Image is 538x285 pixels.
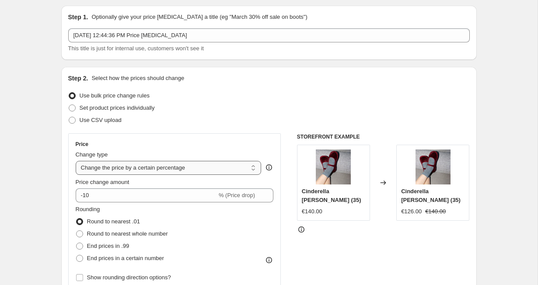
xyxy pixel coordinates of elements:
span: End prices in .99 [87,243,129,249]
h2: Step 2. [68,74,88,83]
span: Cinderella [PERSON_NAME] (35) [401,188,461,203]
span: Cinderella [PERSON_NAME] (35) [302,188,361,203]
span: Change type [76,151,108,158]
input: -15 [76,188,217,202]
span: End prices in a certain number [87,255,164,261]
span: Price change amount [76,179,129,185]
span: Show rounding direction options? [87,274,171,281]
input: 30% off holiday sale [68,28,470,42]
span: Round to nearest whole number [87,230,168,237]
div: €126.00 [401,207,422,216]
img: IMG_2195_1_80x.jpg [416,149,451,184]
div: help [265,163,273,172]
span: Use CSV upload [80,117,122,123]
img: IMG_2195_1_80x.jpg [316,149,351,184]
span: Use bulk price change rules [80,92,150,99]
p: Optionally give your price [MEDICAL_DATA] a title (eg "March 30% off sale on boots") [91,13,307,21]
span: % (Price drop) [219,192,255,198]
span: Set product prices individually [80,104,155,111]
strike: €140.00 [425,207,446,216]
span: This title is just for internal use, customers won't see it [68,45,204,52]
p: Select how the prices should change [91,74,184,83]
h6: STOREFRONT EXAMPLE [297,133,470,140]
h2: Step 1. [68,13,88,21]
span: Rounding [76,206,100,212]
div: €140.00 [302,207,322,216]
h3: Price [76,141,88,148]
span: Round to nearest .01 [87,218,140,225]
